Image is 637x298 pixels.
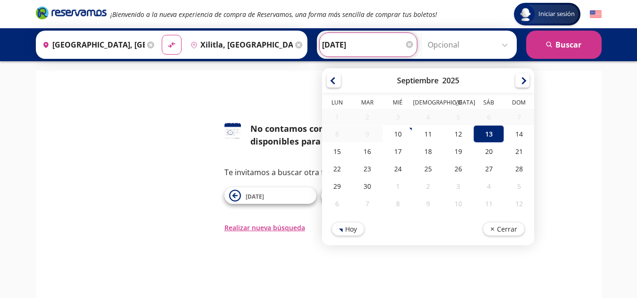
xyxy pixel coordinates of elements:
em: ¡Bienvenido a la nueva experiencia de compra de Reservamos, una forma más sencilla de comprar tus... [110,10,437,19]
div: 15-Sep-25 [322,143,352,160]
p: Te invitamos a buscar otra fecha o ruta [224,167,413,178]
div: 01-Oct-25 [382,177,413,195]
div: 26-Sep-25 [443,160,473,177]
div: 07-Oct-25 [352,195,382,212]
th: Viernes [443,98,473,109]
div: 06-Sep-25 [473,109,504,125]
div: 30-Sep-25 [352,177,382,195]
button: English [590,8,602,20]
div: Septiembre [397,75,438,86]
div: 29-Sep-25 [322,177,352,195]
div: 04-Oct-25 [473,177,504,195]
div: 03-Oct-25 [443,177,473,195]
th: Jueves [413,98,443,109]
div: 06-Oct-25 [322,195,352,212]
div: 16-Sep-25 [352,143,382,160]
input: Opcional [428,33,512,56]
div: 10-Sep-25 [382,125,413,143]
div: 24-Sep-25 [382,160,413,177]
span: [DATE] [246,193,264,201]
div: 13-Sep-25 [473,125,504,143]
a: Brand Logo [36,6,107,23]
div: 28-Sep-25 [504,160,534,177]
div: 11-Oct-25 [473,195,504,212]
button: [DATE] [224,187,316,204]
div: 18-Sep-25 [413,143,443,160]
div: 09-Sep-25 [352,126,382,142]
th: Martes [352,98,382,109]
div: 14-Sep-25 [504,125,534,143]
th: Lunes [322,98,352,109]
div: 23-Sep-25 [352,160,382,177]
div: 10-Oct-25 [443,195,473,212]
button: Hoy [331,222,364,236]
div: 08-Oct-25 [382,195,413,212]
i: Brand Logo [36,6,107,20]
button: Realizar nueva búsqueda [224,223,305,233]
div: 05-Sep-25 [443,109,473,125]
button: Buscar [526,31,602,59]
div: 19-Sep-25 [443,143,473,160]
th: Sábado [473,98,504,109]
input: Buscar Destino [187,33,293,56]
div: 01-Sep-25 [322,109,352,125]
div: 05-Oct-25 [504,177,534,195]
div: 21-Sep-25 [504,143,534,160]
button: [DATE] [321,187,413,204]
input: Buscar Origen [39,33,145,56]
div: 09-Oct-25 [413,195,443,212]
th: Domingo [504,98,534,109]
th: Miércoles [382,98,413,109]
div: 25-Sep-25 [413,160,443,177]
button: Cerrar [482,222,524,236]
div: No contamos con horarios disponibles para esta fecha [250,122,413,148]
div: 2025 [442,75,459,86]
div: 02-Sep-25 [352,109,382,125]
div: 08-Sep-25 [322,126,352,142]
div: 11-Sep-25 [413,125,443,143]
div: 04-Sep-25 [413,109,443,125]
span: Iniciar sesión [535,9,579,19]
div: 02-Oct-25 [413,177,443,195]
div: 17-Sep-25 [382,143,413,160]
div: 12-Sep-25 [443,125,473,143]
div: 22-Sep-25 [322,160,352,177]
div: 12-Oct-25 [504,195,534,212]
div: 03-Sep-25 [382,109,413,125]
div: 07-Sep-25 [504,109,534,125]
div: 20-Sep-25 [473,143,504,160]
input: Elegir Fecha [322,33,414,56]
div: 27-Sep-25 [473,160,504,177]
